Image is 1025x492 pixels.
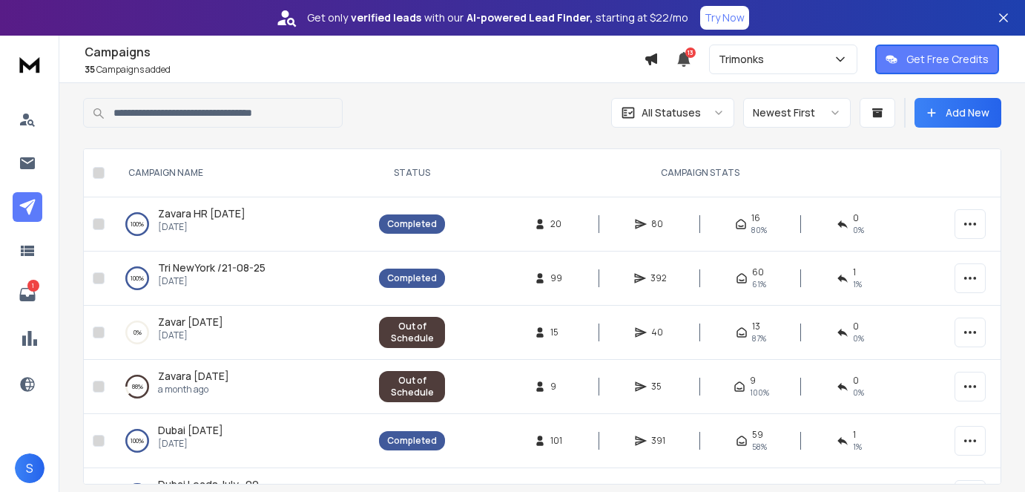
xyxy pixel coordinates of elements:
[752,429,763,441] span: 59
[685,47,696,58] span: 13
[158,221,245,233] p: [DATE]
[853,387,864,398] span: 0 %
[752,266,764,278] span: 60
[550,435,565,447] span: 101
[85,43,644,61] h1: Campaigns
[651,218,666,230] span: 80
[111,252,370,306] td: 100%Tri NewYork /21-08-25[DATE]
[158,477,259,491] span: Dubai Leads July -09
[550,381,565,393] span: 9
[27,280,39,292] p: 1
[370,149,454,197] th: STATUS
[158,329,223,341] p: [DATE]
[131,217,144,232] p: 100 %
[131,433,144,448] p: 100 %
[914,98,1001,128] button: Add New
[158,477,259,492] a: Dubai Leads July -09
[750,387,769,398] span: 100 %
[13,280,42,309] a: 1
[651,381,666,393] span: 35
[743,98,851,128] button: Newest First
[719,52,770,67] p: Trimonks
[651,327,666,338] span: 40
[752,278,766,290] span: 61 %
[651,435,666,447] span: 391
[550,272,565,284] span: 99
[875,45,999,74] button: Get Free Credits
[15,453,45,483] button: S
[158,275,266,287] p: [DATE]
[853,212,859,224] span: 0
[752,321,760,332] span: 13
[307,10,688,25] p: Get only with our starting at $22/mo
[705,10,745,25] p: Try Now
[134,325,142,340] p: 0 %
[700,6,749,30] button: Try Now
[111,360,370,414] td: 88%Zavara [DATE]a month ago
[131,271,144,286] p: 100 %
[642,105,701,120] p: All Statuses
[752,441,767,453] span: 58 %
[85,64,644,76] p: Campaigns added
[158,315,223,329] a: Zavar [DATE]
[158,206,245,220] span: Zavara HR [DATE]
[853,224,864,236] span: 0 %
[387,321,437,344] div: Out of Schedule
[750,375,756,387] span: 9
[751,212,760,224] span: 16
[158,384,229,396] p: a month ago
[15,50,45,78] img: logo
[853,441,862,453] span: 1 %
[158,369,229,384] a: Zavara [DATE]
[906,52,989,67] p: Get Free Credits
[158,438,223,450] p: [DATE]
[158,206,245,221] a: Zavara HR [DATE]
[751,224,767,236] span: 80 %
[853,332,864,344] span: 0 %
[158,260,266,275] a: Tri NewYork /21-08-25
[650,272,667,284] span: 392
[85,63,95,76] span: 35
[351,10,421,25] strong: verified leads
[853,429,856,441] span: 1
[111,306,370,360] td: 0%Zavar [DATE][DATE]
[111,197,370,252] td: 100%Zavara HR [DATE][DATE]
[158,423,223,438] a: Dubai [DATE]
[752,332,766,344] span: 87 %
[387,375,437,398] div: Out of Schedule
[158,423,223,437] span: Dubai [DATE]
[853,266,856,278] span: 1
[158,369,229,383] span: Zavara [DATE]
[853,278,862,290] span: 1 %
[550,327,565,338] span: 15
[387,272,437,284] div: Completed
[467,10,593,25] strong: AI-powered Lead Finder,
[132,379,143,394] p: 88 %
[111,149,370,197] th: CAMPAIGN NAME
[454,149,946,197] th: CAMPAIGN STATS
[550,218,565,230] span: 20
[387,218,437,230] div: Completed
[853,321,859,332] span: 0
[387,435,437,447] div: Completed
[111,414,370,468] td: 100%Dubai [DATE][DATE]
[853,375,859,387] span: 0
